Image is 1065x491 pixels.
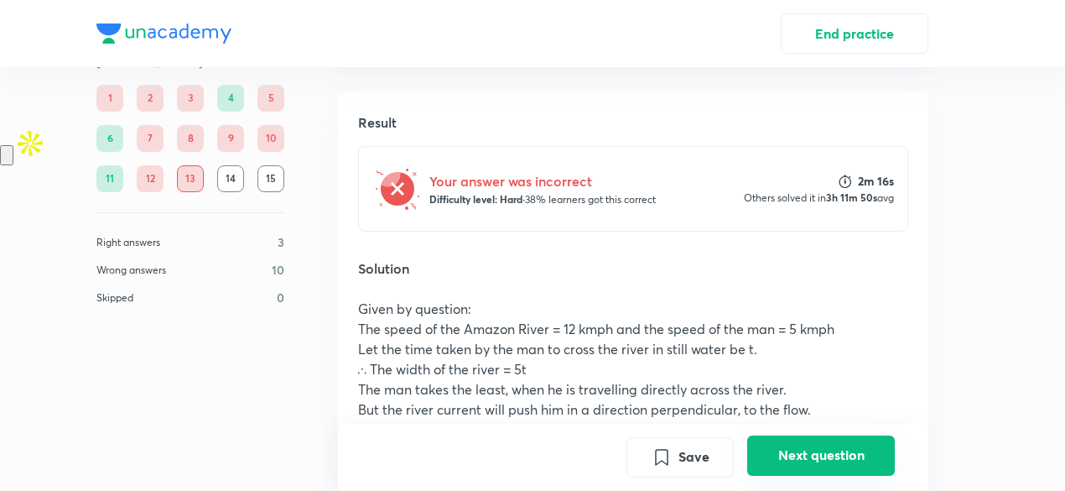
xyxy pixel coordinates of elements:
[96,290,133,306] p: Skipped
[96,24,231,44] img: Company Logo
[177,165,204,192] div: 13
[781,13,928,54] button: End practice
[278,233,284,251] p: 3
[137,85,164,112] div: 2
[747,436,895,476] button: Next question
[358,339,908,359] p: Let the time taken by the man to cross the river in still water be t.
[96,165,123,192] div: 11
[358,112,908,133] h5: Result
[217,85,244,112] div: 4
[429,191,656,207] p: 38% learners got this correct
[429,192,525,206] strong: Difficulty level: Hard ·
[257,85,284,112] div: 5
[372,164,423,214] img: wrong
[358,400,908,420] p: But the river current will push him in a direction perpendicular, to the flow.
[744,190,894,206] p: Others solved it in avg
[137,125,164,152] div: 7
[358,319,908,339] p: The speed of the Amazon River = 12 kmph and the speed of the man = 5 kmph
[826,191,877,204] strong: 3h 11m 50s
[358,420,908,440] p: The distance travelled along the river = 12t
[177,85,204,112] div: 3
[96,85,123,112] div: 1
[217,125,244,152] div: 9
[257,165,284,192] div: 15
[96,263,166,278] p: Wrong answers
[177,125,204,152] div: 8
[13,127,47,160] img: Apollo
[137,165,164,192] div: 12
[839,175,851,188] img: stopwatch icon
[358,379,908,400] p: The man takes the least, when he is travelling directly across the river.
[358,299,908,319] p: Given by question:
[257,125,284,152] div: 10
[277,289,284,306] p: 0
[96,125,123,152] div: 6
[626,437,734,478] button: Save
[358,259,908,279] h5: Solution
[429,171,656,191] h5: Your answer was incorrect
[217,165,244,192] div: 14
[358,359,908,379] p: ⸫ The width of the river = 5t
[858,173,894,189] strong: 2m 16s
[96,235,160,250] p: Right answers
[272,261,284,279] p: 10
